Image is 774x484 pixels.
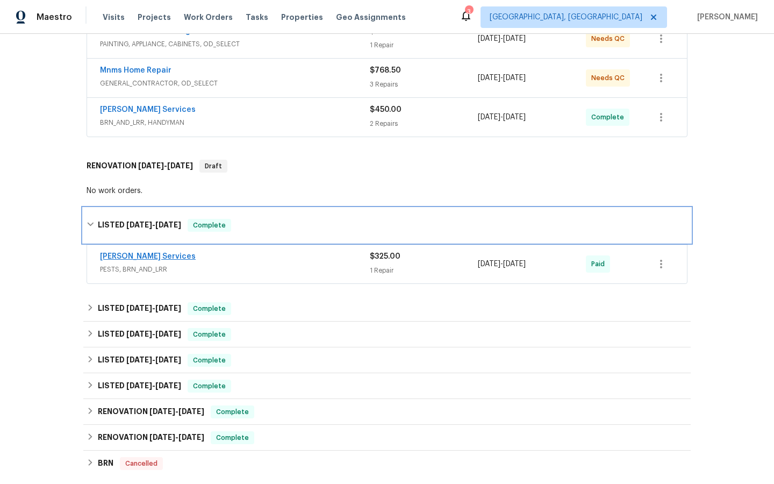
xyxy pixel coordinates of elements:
[83,149,691,183] div: RENOVATION [DATE]-[DATE]Draft
[370,265,478,276] div: 1 Repair
[98,302,181,315] h6: LISTED
[478,112,526,123] span: -
[370,40,478,51] div: 1 Repair
[83,347,691,373] div: LISTED [DATE]-[DATE]Complete
[100,78,370,89] span: GENERAL_CONTRACTOR, OD_SELECT
[149,433,175,441] span: [DATE]
[155,382,181,389] span: [DATE]
[138,12,171,23] span: Projects
[100,106,196,113] a: [PERSON_NAME] Services
[126,356,152,364] span: [DATE]
[98,328,181,341] h6: LISTED
[98,219,181,232] h6: LISTED
[98,354,181,367] h6: LISTED
[126,304,152,312] span: [DATE]
[100,67,171,74] a: Mnms Home Repair
[100,264,370,275] span: PESTS, BRN_AND_LRR
[83,451,691,476] div: BRN Cancelled
[281,12,323,23] span: Properties
[178,433,204,441] span: [DATE]
[503,35,526,42] span: [DATE]
[98,431,204,444] h6: RENOVATION
[138,162,164,169] span: [DATE]
[155,304,181,312] span: [DATE]
[212,407,253,417] span: Complete
[83,322,691,347] div: LISTED [DATE]-[DATE]Complete
[121,458,162,469] span: Cancelled
[189,355,230,366] span: Complete
[87,160,193,173] h6: RENOVATION
[103,12,125,23] span: Visits
[503,113,526,121] span: [DATE]
[189,303,230,314] span: Complete
[98,380,181,393] h6: LISTED
[478,113,500,121] span: [DATE]
[246,13,268,21] span: Tasks
[126,382,181,389] span: -
[167,162,193,169] span: [DATE]
[126,221,181,229] span: -
[87,186,687,196] div: No work orders.
[83,296,691,322] div: LISTED [DATE]-[DATE]Complete
[370,79,478,90] div: 3 Repairs
[126,330,181,338] span: -
[83,208,691,243] div: LISTED [DATE]-[DATE]Complete
[591,259,609,269] span: Paid
[478,73,526,83] span: -
[155,330,181,338] span: [DATE]
[503,260,526,268] span: [DATE]
[155,221,181,229] span: [DATE]
[503,74,526,82] span: [DATE]
[126,304,181,312] span: -
[370,67,401,74] span: $768.50
[100,253,196,260] a: [PERSON_NAME] Services
[178,408,204,415] span: [DATE]
[100,117,370,128] span: BRN_AND_LRR, HANDYMAN
[478,260,500,268] span: [DATE]
[478,74,500,82] span: [DATE]
[478,259,526,269] span: -
[98,457,113,470] h6: BRN
[149,408,175,415] span: [DATE]
[200,161,226,172] span: Draft
[98,405,204,418] h6: RENOVATION
[126,356,181,364] span: -
[189,381,230,392] span: Complete
[184,12,233,23] span: Work Orders
[189,329,230,340] span: Complete
[126,382,152,389] span: [DATE]
[37,12,72,23] span: Maestro
[591,73,629,83] span: Needs QC
[212,432,253,443] span: Complete
[149,408,204,415] span: -
[370,253,400,260] span: $325.00
[693,12,758,23] span: [PERSON_NAME]
[490,12,642,23] span: [GEOGRAPHIC_DATA], [GEOGRAPHIC_DATA]
[149,433,204,441] span: -
[478,33,526,44] span: -
[478,35,500,42] span: [DATE]
[189,220,230,231] span: Complete
[465,6,472,17] div: 3
[126,330,152,338] span: [DATE]
[591,112,628,123] span: Complete
[591,33,629,44] span: Needs QC
[370,106,402,113] span: $450.00
[83,373,691,399] div: LISTED [DATE]-[DATE]Complete
[83,399,691,425] div: RENOVATION [DATE]-[DATE]Complete
[138,162,193,169] span: -
[83,425,691,451] div: RENOVATION [DATE]-[DATE]Complete
[126,221,152,229] span: [DATE]
[336,12,406,23] span: Geo Assignments
[100,39,370,49] span: PAINTING, APPLIANCE, CABINETS, OD_SELECT
[370,118,478,129] div: 2 Repairs
[155,356,181,364] span: [DATE]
